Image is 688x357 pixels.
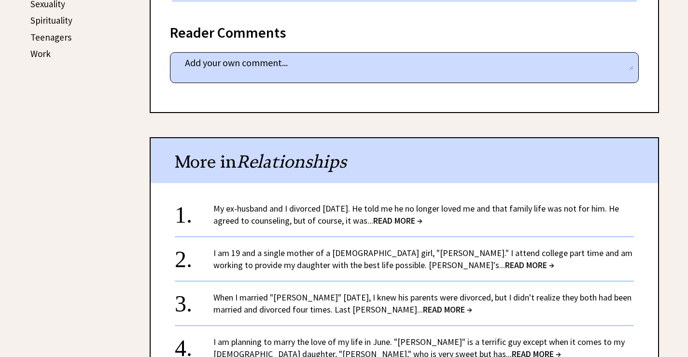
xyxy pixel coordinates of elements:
[175,291,213,309] div: 3.
[30,48,51,59] a: Work
[30,31,71,43] a: Teenagers
[237,151,347,172] span: Relationships
[213,292,632,315] a: When I married "[PERSON_NAME]" [DATE], I knew his parents were divorced, but I didn't realize the...
[30,14,72,26] a: Spirituality
[175,202,213,220] div: 1.
[175,336,213,354] div: 4.
[175,247,213,265] div: 2.
[213,247,632,271] a: I am 19 and a single mother of a [DEMOGRAPHIC_DATA] girl, "[PERSON_NAME]." I attend college part ...
[170,22,639,38] div: Reader Comments
[423,304,472,315] span: READ MORE →
[505,259,554,271] span: READ MORE →
[213,203,619,226] a: My ex-husband and I divorced [DATE]. He told me he no longer loved me and that family life was no...
[151,138,658,183] div: More in
[373,215,422,226] span: READ MORE →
